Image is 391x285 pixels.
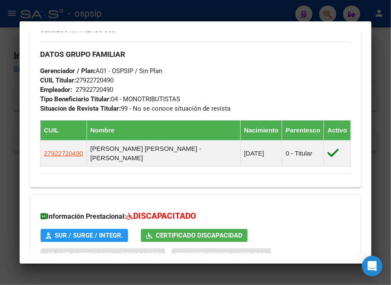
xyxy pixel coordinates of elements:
[57,252,160,259] span: Not. Internacion / Censo Hosp.
[40,76,76,84] strong: CUIL Titular:
[362,256,382,276] div: Open Intercom Messenger
[40,76,114,84] span: 27922720490
[87,141,240,167] td: [PERSON_NAME] [PERSON_NAME] - [PERSON_NAME]
[133,211,196,221] span: DISCAPACITADO
[40,67,162,75] span: A01 - OSPSIP / Sin Plan
[40,50,351,59] h3: DATOS GRUPO FAMILIAR
[172,249,271,262] button: Prestaciones Auditadas
[41,249,165,262] button: Not. Internacion / Censo Hosp.
[240,141,282,167] td: [DATE]
[240,120,282,141] th: Nacimiento
[41,229,128,242] button: SUR / SURGE / INTEGR.
[282,120,324,141] th: Parentesco
[40,95,111,103] strong: Tipo Beneficiario Titular:
[87,120,240,141] th: Nombre
[55,232,123,240] span: SUR / SURGE / INTEGR.
[40,67,96,75] strong: Gerenciador / Plan:
[40,95,180,103] span: 04 - MONOTRIBUTISTAS
[184,252,266,259] span: Prestaciones Auditadas
[40,86,72,94] strong: Empleador:
[40,120,87,141] th: CUIL
[44,150,83,157] span: 27922720490
[41,210,350,223] h3: Información Prestacional:
[40,105,231,112] span: 99 - No se conoce situación de revista
[324,120,351,141] th: Activo
[156,232,242,240] span: Certificado Discapacidad
[141,229,248,242] button: Certificado Discapacidad
[40,105,121,112] strong: Situacion de Revista Titular:
[282,141,324,167] td: 0 - Titular
[76,85,113,94] div: 27922720490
